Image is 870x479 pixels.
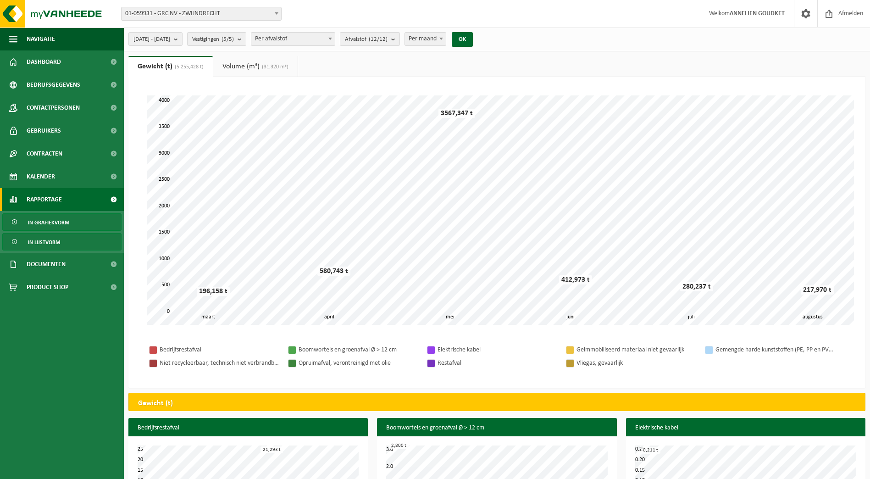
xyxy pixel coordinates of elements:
button: OK [452,32,473,47]
div: 196,158 t [197,287,230,296]
span: In lijstvorm [28,234,60,251]
div: Elektrische kabel [438,344,557,356]
span: 01-059931 - GRC NV - ZWIJNDRECHT [121,7,282,21]
div: 2,800 t [389,442,409,449]
a: Gewicht (t) [128,56,213,77]
div: 217,970 t [801,285,834,295]
h2: Gewicht (t) [129,393,182,413]
strong: ANNELIEN GOUDKET [730,10,785,17]
div: Restafval [438,357,557,369]
span: Per maand [405,33,446,45]
button: [DATE] - [DATE] [128,32,183,46]
span: 01-059931 - GRC NV - ZWIJNDRECHT [122,7,281,20]
a: In grafiekvorm [2,213,122,231]
a: Volume (m³) [213,56,298,77]
div: Boomwortels en groenafval Ø > 12 cm [299,344,418,356]
h3: Elektrische kabel [626,418,865,438]
div: 21,293 t [260,446,283,453]
h3: Bedrijfsrestafval [128,418,368,438]
span: Per afvalstof [251,32,335,46]
span: Afvalstof [345,33,388,46]
div: 412,973 t [559,275,592,284]
span: Per maand [405,32,446,46]
span: Gebruikers [27,119,61,142]
span: Rapportage [27,188,62,211]
div: Opruimafval, verontreinigd met olie [299,357,418,369]
span: Kalender [27,165,55,188]
span: Contactpersonen [27,96,80,119]
div: Bedrijfsrestafval [160,344,279,356]
h3: Boomwortels en groenafval Ø > 12 cm [377,418,616,438]
span: In grafiekvorm [28,214,69,231]
span: Contracten [27,142,62,165]
span: Dashboard [27,50,61,73]
span: Bedrijfsgegevens [27,73,80,96]
button: Vestigingen(5/5) [187,32,246,46]
div: 3567,347 t [438,109,475,118]
a: In lijstvorm [2,233,122,251]
span: (31,320 m³) [260,64,288,70]
div: Niet recycleerbaar, technisch niet verbrandbaar afval (brandbaar) [160,357,279,369]
div: Geimmobiliseerd materiaal niet gevaarlijk [576,344,696,356]
div: 280,237 t [680,282,713,291]
span: Product Shop [27,276,68,299]
span: Per afvalstof [251,33,335,45]
span: Navigatie [27,28,55,50]
count: (12/12) [369,36,388,42]
div: 0,211 t [641,447,660,454]
count: (5/5) [222,36,234,42]
span: [DATE] - [DATE] [133,33,170,46]
span: Documenten [27,253,66,276]
div: 580,743 t [317,267,350,276]
div: Gemengde harde kunststoffen (PE, PP en PVC), recycleerbaar (industrieel) [715,344,835,356]
button: Afvalstof(12/12) [340,32,400,46]
span: (5 255,428 t) [172,64,204,70]
div: Vliegas, gevaarlijk [576,357,696,369]
span: Vestigingen [192,33,234,46]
